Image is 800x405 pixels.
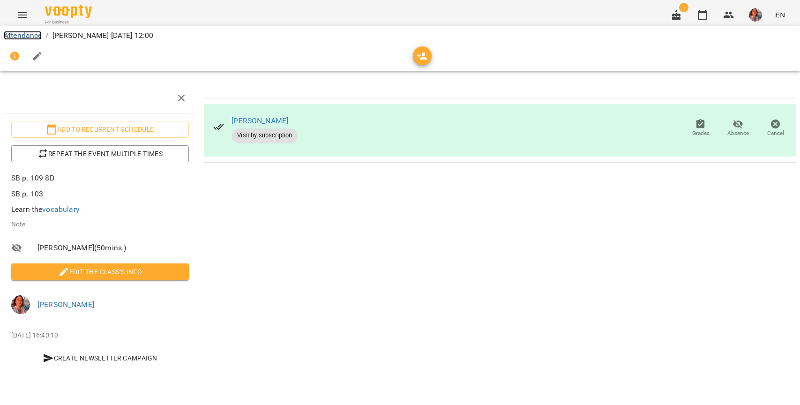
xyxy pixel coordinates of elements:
span: For Business [45,19,92,25]
button: Create Newsletter Campaign [11,350,189,367]
a: Attendance [4,31,42,40]
button: Repeat the event multiple times [11,145,189,162]
span: Cancel [767,129,784,137]
span: Repeat the event multiple times [19,148,181,159]
img: 1ca8188f67ff8bc7625fcfef7f64a17b.jpeg [11,295,30,314]
span: Visit by subscription [232,131,298,140]
span: EN [775,10,785,20]
a: vocabulary [42,205,79,214]
span: Grades [692,129,710,137]
button: Cancel [757,115,794,142]
a: [PERSON_NAME] [232,116,288,125]
p: Note [11,220,189,229]
span: 1 [679,3,688,12]
p: SB p. 109 8D [11,172,189,184]
span: Add to recurrent schedule [19,124,181,135]
button: Grades [682,115,719,142]
li: / [45,30,48,41]
nav: breadcrumb [4,30,796,41]
a: [PERSON_NAME] [37,300,94,309]
p: [PERSON_NAME] [DATE] 12:00 [52,30,154,41]
span: [PERSON_NAME] ( 50 mins. ) [37,242,189,254]
span: Edit the class's Info [19,266,181,277]
button: Edit the class's Info [11,263,189,280]
p: Learn the [11,204,189,215]
span: Absence [727,129,749,137]
button: EN [771,6,789,23]
button: Add to recurrent schedule [11,121,189,138]
img: 1ca8188f67ff8bc7625fcfef7f64a17b.jpeg [749,8,762,22]
p: [DATE] 16:40:10 [11,331,189,340]
p: SB p. 103 [11,188,189,200]
button: Menu [11,4,34,26]
img: Voopty Logo [45,5,92,18]
span: Create Newsletter Campaign [15,352,185,364]
button: Absence [719,115,757,142]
